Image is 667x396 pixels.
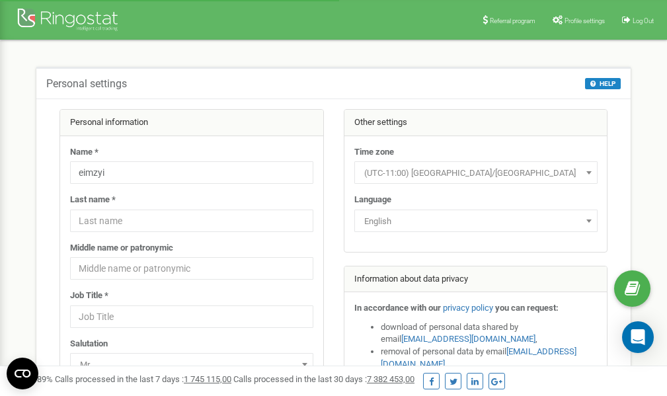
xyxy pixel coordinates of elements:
[381,321,598,346] li: download of personal data shared by email ,
[633,17,654,24] span: Log Out
[490,17,535,24] span: Referral program
[565,17,605,24] span: Profile settings
[344,266,608,293] div: Information about data privacy
[184,374,231,384] u: 1 745 115,00
[354,303,441,313] strong: In accordance with our
[495,303,559,313] strong: you can request:
[60,110,323,136] div: Personal information
[359,212,593,231] span: English
[70,305,313,328] input: Job Title
[354,210,598,232] span: English
[622,321,654,353] div: Open Intercom Messenger
[7,358,38,389] button: Open CMP widget
[344,110,608,136] div: Other settings
[367,374,414,384] u: 7 382 453,00
[70,257,313,280] input: Middle name or patronymic
[70,338,108,350] label: Salutation
[70,242,173,255] label: Middle name or patronymic
[70,194,116,206] label: Last name *
[354,161,598,184] span: (UTC-11:00) Pacific/Midway
[401,334,535,344] a: [EMAIL_ADDRESS][DOMAIN_NAME]
[55,374,231,384] span: Calls processed in the last 7 days :
[70,210,313,232] input: Last name
[46,78,127,90] h5: Personal settings
[359,164,593,182] span: (UTC-11:00) Pacific/Midway
[233,374,414,384] span: Calls processed in the last 30 days :
[70,146,98,159] label: Name *
[70,161,313,184] input: Name
[75,356,309,374] span: Mr.
[354,146,394,159] label: Time zone
[585,78,621,89] button: HELP
[354,194,391,206] label: Language
[70,290,108,302] label: Job Title *
[381,346,598,370] li: removal of personal data by email ,
[70,353,313,376] span: Mr.
[443,303,493,313] a: privacy policy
